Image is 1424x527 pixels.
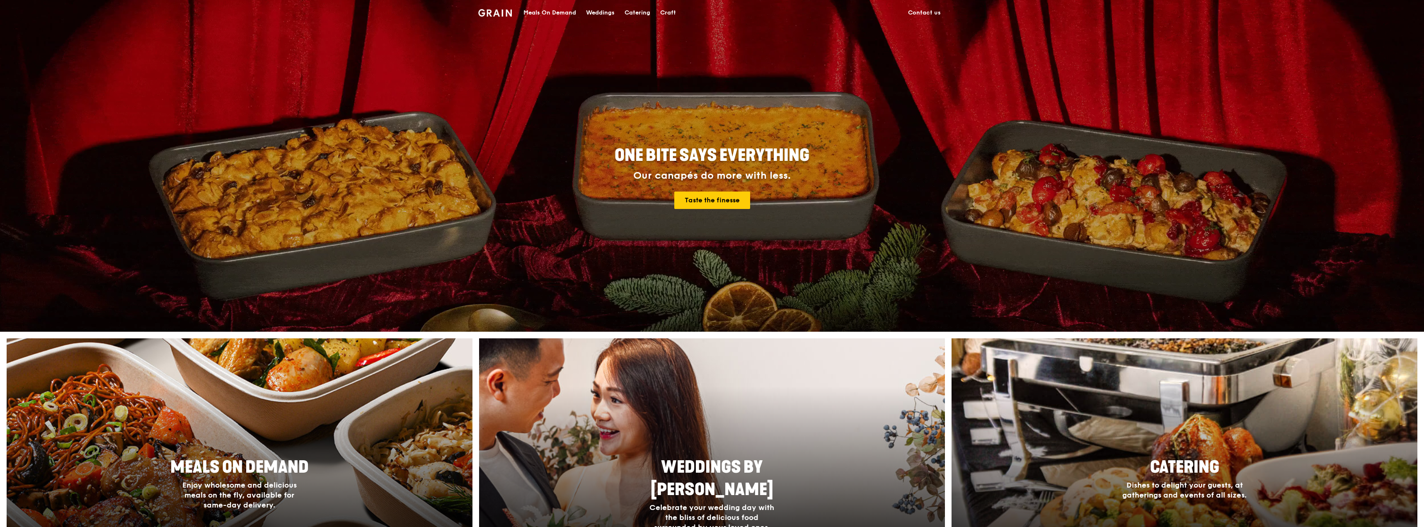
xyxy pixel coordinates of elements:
[1122,481,1247,500] span: Dishes to delight your guests, at gatherings and events of all sizes.
[523,0,576,25] div: Meals On Demand
[563,170,861,182] div: Our canapés do more with less.
[182,481,297,510] span: Enjoy wholesome and delicious meals on the fly, available for same-day delivery.
[615,146,809,165] span: ONE BITE SAYS EVERYTHING
[625,0,650,25] div: Catering
[903,0,946,25] a: Contact us
[620,0,655,25] a: Catering
[651,457,773,500] span: Weddings by [PERSON_NAME]
[581,0,620,25] a: Weddings
[655,0,681,25] a: Craft
[478,9,512,17] img: Grain
[660,0,676,25] div: Craft
[1150,457,1219,477] span: Catering
[586,0,615,25] div: Weddings
[170,457,309,477] span: Meals On Demand
[674,192,750,209] a: Taste the finesse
